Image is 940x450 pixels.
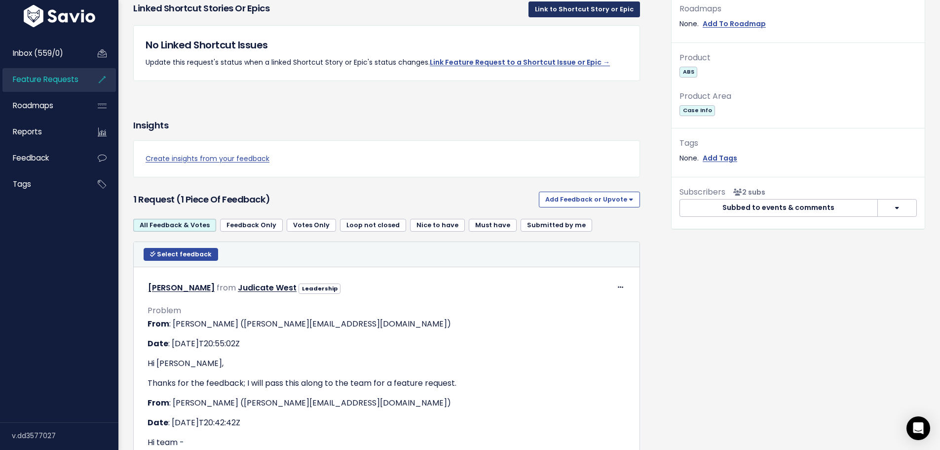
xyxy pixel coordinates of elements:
strong: From [148,397,169,409]
div: Open Intercom Messenger [906,416,930,440]
p: : [DATE]T20:42:42Z [148,417,626,429]
strong: Date [148,338,168,349]
a: Create insights from your feedback [146,153,628,165]
span: Reports [13,126,42,137]
a: Link Feature Request to a Shortcut Issue or Epic → [430,57,610,67]
a: Add Tags [703,152,737,164]
a: Feedback [2,147,82,169]
a: Feedback Only [220,219,283,232]
span: Case Info [679,105,715,116]
p: : [PERSON_NAME] ([PERSON_NAME][EMAIL_ADDRESS][DOMAIN_NAME]) [148,318,626,330]
div: Roadmaps [679,2,917,16]
a: Add To Roadmap [703,18,766,30]
strong: Date [148,417,168,428]
a: Tags [2,173,82,196]
span: <p><strong>Subscribers</strong><br><br> - Stacey Barry<br> - Tricia Sims<br> </p> [729,187,765,197]
button: Add Feedback or Upvote [539,192,640,207]
button: Subbed to events & comments [679,199,878,217]
span: Feedback [13,153,49,163]
a: All Feedback & Votes [133,219,216,232]
h3: Linked Shortcut Stories or Epics [133,1,269,17]
img: logo-white.9d6f32f41409.svg [21,5,98,27]
p: : [PERSON_NAME] ([PERSON_NAME][EMAIL_ADDRESS][DOMAIN_NAME]) [148,397,626,409]
div: v.dd3577027 [12,423,118,449]
strong: From [148,318,169,329]
span: Problem [148,305,181,316]
div: None. [679,152,917,164]
a: Roadmaps [2,94,82,117]
p: Hi [PERSON_NAME], [148,358,626,369]
p: Thanks for the feedback; I will pass this along to the team for a feature request. [148,377,626,389]
a: Inbox (559/0) [2,42,82,65]
span: ABS [679,67,697,77]
span: Subscribers [679,186,725,198]
div: Product Area [679,89,917,104]
div: None. [679,18,917,30]
span: Select feedback [157,250,212,258]
a: Reports [2,121,82,143]
a: Nice to have [410,219,465,232]
strong: Leadership [302,285,338,292]
a: Loop not closed [340,219,406,232]
a: Submitted by me [521,219,592,232]
p: Hi team - [148,437,626,449]
p: Update this request's status when a linked Shortcut Story or Epic's status changes. [146,56,628,69]
span: Feature Requests [13,74,78,84]
a: Link to Shortcut Story or Epic [528,1,640,17]
a: Judicate West [238,282,297,293]
div: Tags [679,136,917,151]
a: Feature Requests [2,68,82,91]
h3: 1 Request (1 piece of Feedback) [133,193,535,206]
a: [PERSON_NAME] [148,282,215,293]
span: Tags [13,179,31,189]
a: Votes Only [287,219,336,232]
span: Roadmaps [13,100,53,111]
span: from [217,282,236,293]
h5: No Linked Shortcut Issues [146,38,628,52]
button: Select feedback [144,248,218,261]
p: : [DATE]T20:55:02Z [148,338,626,350]
a: Must have [469,219,517,232]
span: Inbox (559/0) [13,48,63,58]
h3: Insights [133,119,168,132]
div: Product [679,51,917,65]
